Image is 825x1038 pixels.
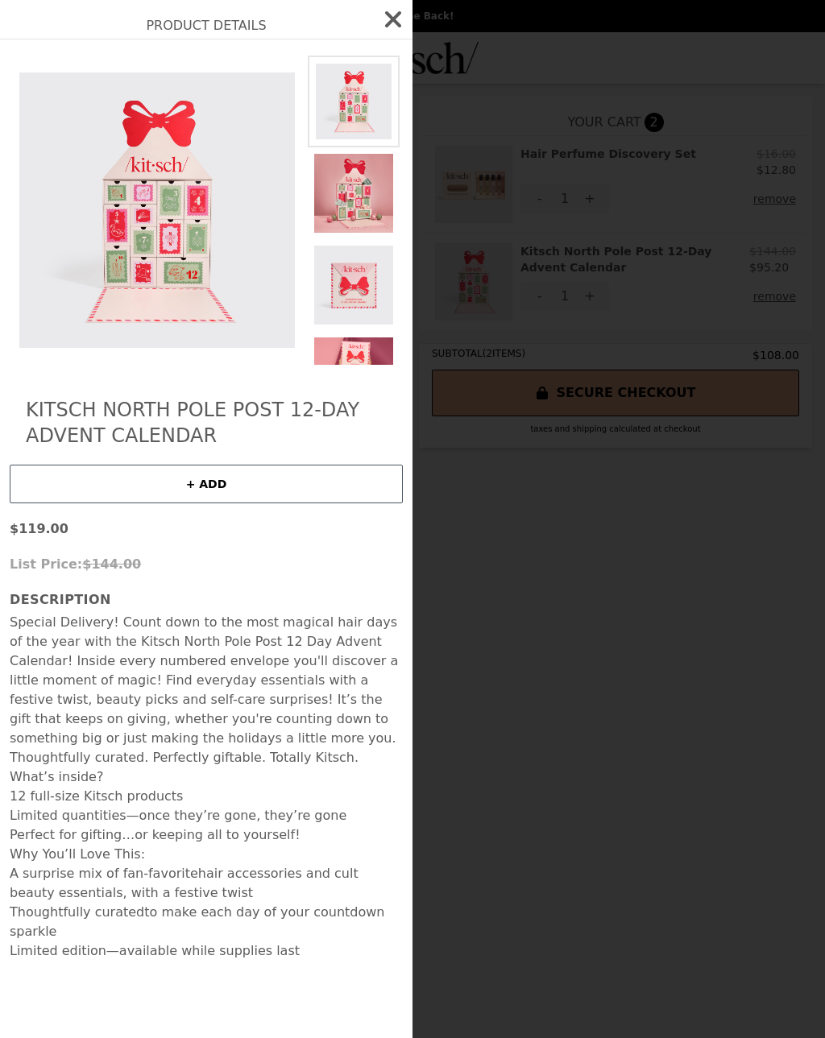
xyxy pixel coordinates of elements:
[10,590,403,610] h3: Description
[26,397,387,449] h2: Kitsch North Pole Post 12-Day Advent Calendar
[308,331,400,423] img: Default Title
[10,750,359,765] span: Thoughtfully curated. Perfectly giftable. Totally Kitsch.
[308,239,400,331] img: Default Title
[10,904,144,920] span: Thoughtfully curated
[10,904,384,939] span: to make each day of your countdown sparkle
[10,827,301,842] span: Perfect for gifting…or keeping all to yourself!
[10,519,403,539] p: $119.00
[10,56,305,365] img: Default Title
[82,556,141,572] span: $144.00
[10,866,198,881] span: A surprise mix of fan-favorite
[10,555,403,574] p: List Price:
[10,808,346,823] span: Limited quantities—once they’re gone, they’re gone
[308,147,400,239] img: Default Title
[10,614,398,746] span: Special Delivery! Count down to the most magical hair days of the year with the Kitsch North Pole...
[10,769,103,784] strong: What’s inside?
[10,788,183,804] span: 12 full-size Kitsch products
[308,56,400,147] img: Default Title
[10,846,145,862] strong: Why You’ll Love This:
[10,941,403,961] p: Limited edition—available while supplies last
[10,465,403,503] button: + ADD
